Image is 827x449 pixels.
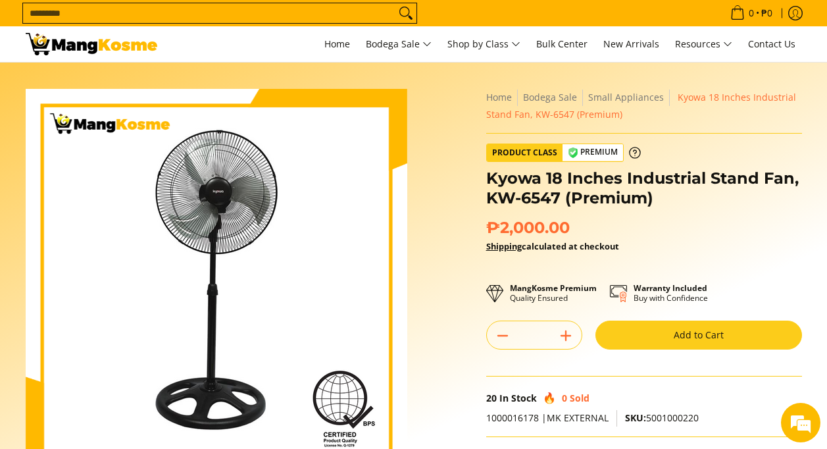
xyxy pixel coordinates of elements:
a: Small Appliances [588,91,664,103]
button: Subtract [487,325,518,346]
span: Sold [570,392,589,404]
span: 20 [486,392,497,404]
span: Kyowa 18 Inches Industrial Stand Fan, KW-6547 (Premium) [486,91,796,120]
a: New Arrivals [597,26,666,62]
span: Premium [563,144,623,161]
span: 0 [747,9,756,18]
h1: Kyowa 18 Inches Industrial Stand Fan, KW-6547 (Premium) [486,169,802,208]
a: Shipping [486,240,522,252]
span: In Stock [499,392,537,404]
a: Home [318,26,357,62]
a: Bodega Sale [359,26,438,62]
a: Bulk Center [530,26,594,62]
p: Buy with Confidence [634,283,708,303]
span: ₱2,000.00 [486,218,570,238]
button: Add to Cart [595,321,802,350]
span: 5001000220 [625,411,699,424]
span: Product Class [487,144,563,161]
p: Quality Ensured [510,283,597,303]
img: Kyowa Industrial Stand Fan - 18 Inches (Premium) l Mang Kosme [26,33,157,55]
button: Search [395,3,416,23]
a: Shop by Class [441,26,527,62]
span: Bodega Sale [366,36,432,53]
nav: Breadcrumbs [486,89,802,123]
span: Home [324,38,350,50]
nav: Main Menu [170,26,802,62]
a: Product Class Premium [486,144,641,162]
span: 0 [562,392,567,404]
span: SKU: [625,411,646,424]
strong: Warranty Included [634,282,707,294]
a: Contact Us [741,26,802,62]
a: Home [486,91,512,103]
span: New Arrivals [603,38,659,50]
img: premium-badge-icon.webp [568,147,578,158]
a: Bodega Sale [523,91,577,103]
span: ₱0 [759,9,774,18]
span: Shop by Class [447,36,520,53]
strong: calculated at checkout [486,240,619,252]
span: Resources [675,36,732,53]
strong: MangKosme Premium [510,282,597,294]
a: Resources [668,26,739,62]
span: Bulk Center [536,38,588,50]
span: Contact Us [748,38,795,50]
button: Add [550,325,582,346]
span: 1000016178 |MK EXTERNAL [486,411,609,424]
span: • [726,6,776,20]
